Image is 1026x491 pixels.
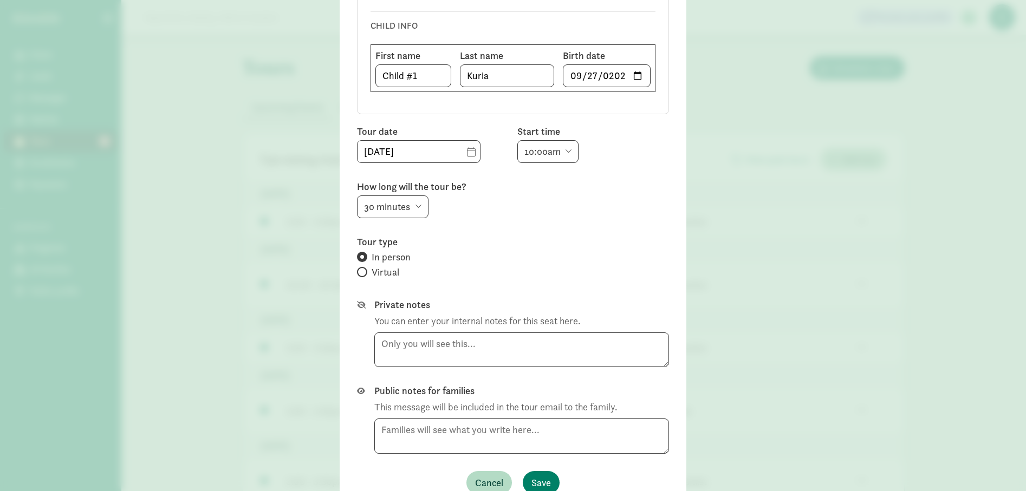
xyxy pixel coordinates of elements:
[531,475,551,490] span: Save
[972,439,1026,491] iframe: Chat Widget
[374,400,617,414] div: This message will be included in the tour email to the family.
[374,313,580,328] div: You can enter your internal notes for this seat here.
[357,180,669,193] label: How long will the tour be?
[517,125,669,138] label: Start time
[375,49,451,62] label: First name
[357,235,669,248] label: Tour type
[372,251,411,264] span: In person
[475,475,503,490] span: Cancel
[374,384,669,397] label: Public notes for families
[563,49,651,62] label: Birth date
[357,125,509,138] label: Tour date
[371,21,639,31] h6: CHILD INFO
[372,266,399,279] span: Virtual
[374,298,669,311] label: Private notes
[460,49,554,62] label: Last name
